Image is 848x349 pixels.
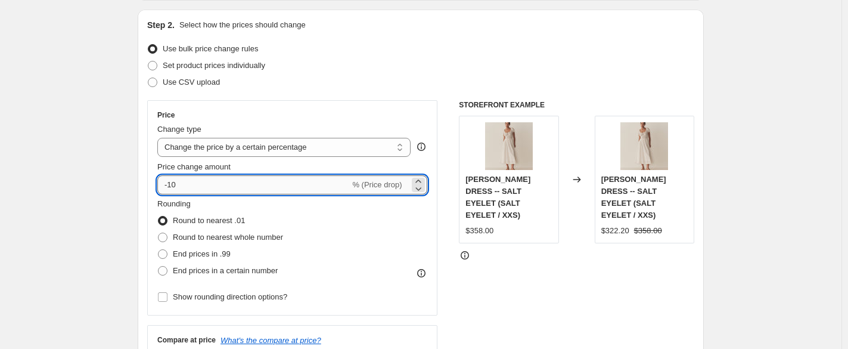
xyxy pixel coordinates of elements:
[163,44,258,53] span: Use bulk price change rules
[465,225,493,237] div: $358.00
[485,122,533,170] img: QUINNDRESS_SALTEYELET_03_80x.jpg
[173,233,283,242] span: Round to nearest whole number
[157,162,231,171] span: Price change amount
[173,249,231,258] span: End prices in .99
[173,266,278,275] span: End prices in a certain number
[163,78,220,87] span: Use CSV upload
[459,100,694,110] h6: STOREFRONT EXAMPLE
[601,225,629,237] div: $322.20
[157,199,191,208] span: Rounding
[157,175,350,194] input: -15
[352,180,402,189] span: % (Price drop)
[163,61,265,70] span: Set product prices individually
[601,175,666,220] span: [PERSON_NAME] DRESS -- SALT EYELET (SALT EYELET / XXS)
[173,216,245,225] span: Round to nearest .01
[157,125,201,134] span: Change type
[147,19,175,31] h2: Step 2.
[465,175,530,220] span: [PERSON_NAME] DRESS -- SALT EYELET (SALT EYELET / XXS)
[220,336,321,345] button: What's the compare at price?
[634,225,662,237] strike: $358.00
[157,110,175,120] h3: Price
[620,122,668,170] img: QUINNDRESS_SALTEYELET_03_80x.jpg
[157,335,216,345] h3: Compare at price
[173,292,287,301] span: Show rounding direction options?
[415,141,427,153] div: help
[179,19,306,31] p: Select how the prices should change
